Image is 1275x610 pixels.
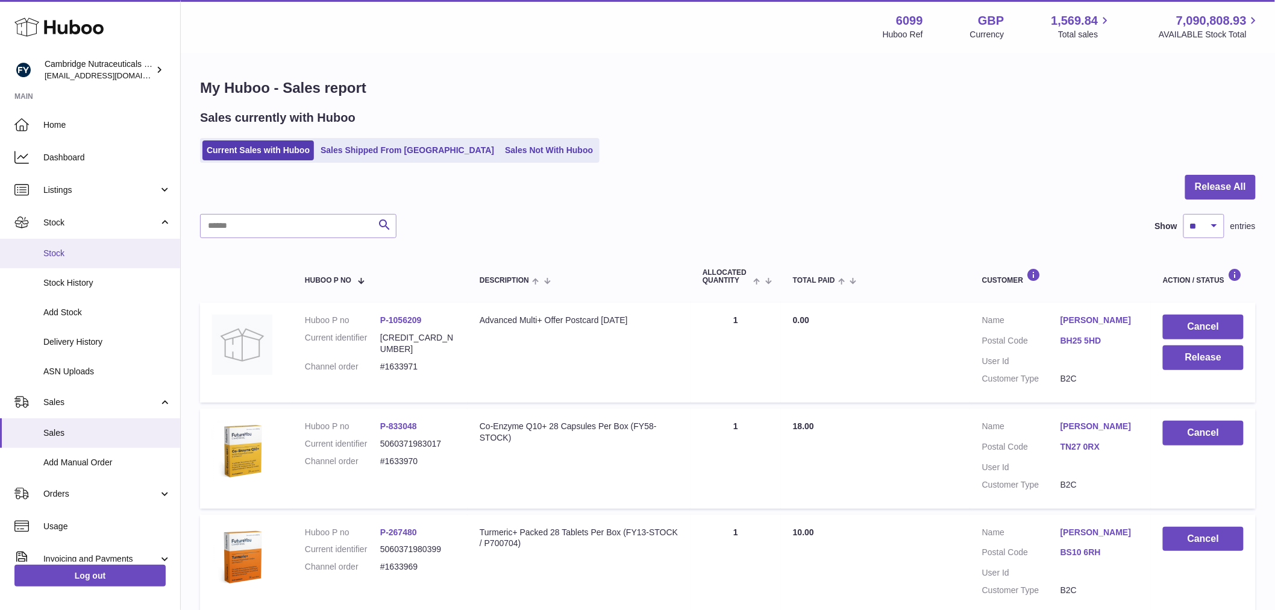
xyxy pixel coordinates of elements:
span: Add Manual Order [43,457,171,468]
div: Co-Enzyme Q10+ 28 Capsules Per Box (FY58-STOCK) [480,421,678,444]
dt: Customer Type [982,373,1060,385]
button: Cancel [1163,527,1244,552]
dt: User Id [982,567,1060,579]
span: 7,090,808.93 [1176,13,1247,29]
span: 0.00 [793,315,809,325]
div: Customer [982,268,1139,285]
dt: Channel order [305,561,380,573]
div: Currency [970,29,1004,40]
a: P-833048 [380,421,417,431]
a: TN27 0RX [1060,441,1139,453]
dd: #1633970 [380,456,456,467]
button: Release [1163,345,1244,370]
dt: Huboo P no [305,527,380,538]
span: Dashboard [43,152,171,163]
span: Usage [43,521,171,532]
dt: Huboo P no [305,315,380,326]
dt: User Id [982,462,1060,473]
a: P-1056209 [380,315,422,325]
span: Stock [43,217,158,228]
div: Huboo Ref [883,29,923,40]
span: entries [1230,221,1256,232]
img: 60991720006910.jpg [212,421,272,481]
button: Release All [1185,175,1256,200]
dd: B2C [1060,585,1139,596]
div: Turmeric+ Packed 28 Tablets Per Box (FY13-STOCK / P700704) [480,527,678,550]
dt: Huboo P no [305,421,380,432]
dd: #1633971 [380,361,456,373]
dt: Current identifier [305,332,380,355]
dt: Customer Type [982,479,1060,491]
div: Cambridge Nutraceuticals Ltd [45,58,153,81]
span: Sales [43,397,158,408]
dd: 5060371980399 [380,544,456,555]
span: ASN Uploads [43,366,171,377]
a: BH25 5HD [1060,335,1139,347]
button: Cancel [1163,421,1244,445]
dd: B2C [1060,373,1139,385]
dd: [CREDIT_CARD_NUMBER] [380,332,456,355]
a: Sales Shipped From [GEOGRAPHIC_DATA] [316,140,498,160]
strong: GBP [978,13,1004,29]
a: Sales Not With Huboo [501,140,597,160]
img: 60991619191506.png [212,527,272,587]
td: 1 [691,409,781,509]
label: Show [1155,221,1177,232]
a: Current Sales with Huboo [202,140,314,160]
span: Invoicing and Payments [43,553,158,565]
dt: Postal Code [982,547,1060,561]
a: [PERSON_NAME] [1060,315,1139,326]
dt: Postal Code [982,441,1060,456]
span: Sales [43,427,171,439]
dt: Current identifier [305,544,380,555]
dt: Customer Type [982,585,1060,596]
dd: B2C [1060,479,1139,491]
span: Orders [43,488,158,500]
dt: Postal Code [982,335,1060,350]
span: Description [480,277,529,285]
dd: 5060371983017 [380,438,456,450]
a: Log out [14,565,166,586]
dt: Current identifier [305,438,380,450]
dt: Channel order [305,456,380,467]
span: Huboo P no [305,277,351,285]
span: 18.00 [793,421,814,431]
dt: Name [982,527,1060,541]
span: 1,569.84 [1051,13,1098,29]
dd: #1633969 [380,561,456,573]
button: Cancel [1163,315,1244,339]
span: Listings [43,184,158,196]
span: [EMAIL_ADDRESS][DOMAIN_NAME] [45,71,177,80]
a: [PERSON_NAME] [1060,527,1139,538]
a: [PERSON_NAME] [1060,421,1139,432]
span: Delivery History [43,336,171,348]
img: huboo@camnutra.com [14,61,33,79]
span: ALLOCATED Quantity [703,269,750,285]
a: P-267480 [380,527,417,537]
dt: Name [982,315,1060,329]
span: Total sales [1058,29,1112,40]
span: Stock History [43,277,171,289]
span: 10.00 [793,527,814,537]
span: Home [43,119,171,131]
a: BS10 6RH [1060,547,1139,558]
span: Add Stock [43,307,171,318]
div: Action / Status [1163,268,1244,285]
div: Advanced Multi+ Offer Postcard [DATE] [480,315,678,326]
dt: User Id [982,356,1060,367]
img: no-photo.jpg [212,315,272,375]
dt: Channel order [305,361,380,373]
h2: Sales currently with Huboo [200,110,356,126]
h1: My Huboo - Sales report [200,78,1256,98]
dt: Name [982,421,1060,435]
a: 1,569.84 Total sales [1051,13,1112,40]
strong: 6099 [896,13,923,29]
span: Total paid [793,277,835,285]
a: 7,090,808.93 AVAILABLE Stock Total [1159,13,1261,40]
span: AVAILABLE Stock Total [1159,29,1261,40]
span: Stock [43,248,171,259]
td: 1 [691,303,781,403]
